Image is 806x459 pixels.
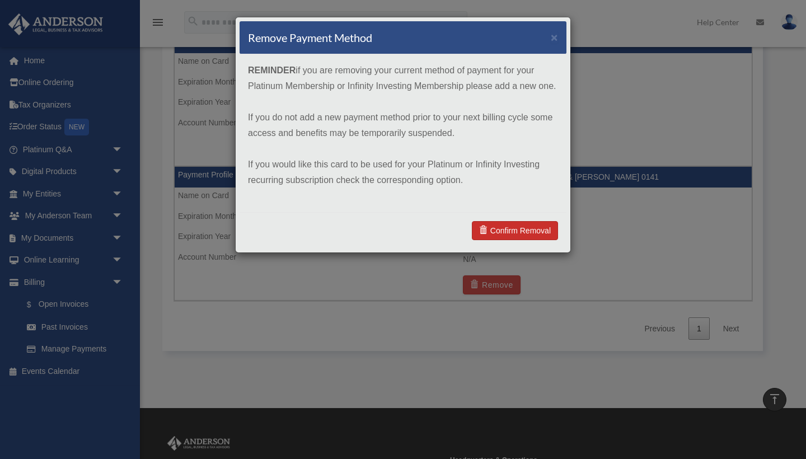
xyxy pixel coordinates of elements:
[248,65,296,75] strong: REMINDER
[248,110,558,141] p: If you do not add a new payment method prior to your next billing cycle some access and benefits ...
[240,54,566,212] div: if you are removing your current method of payment for your Platinum Membership or Infinity Inves...
[248,30,372,45] h4: Remove Payment Method
[472,221,558,240] a: Confirm Removal
[248,157,558,188] p: If you would like this card to be used for your Platinum or Infinity Investing recurring subscrip...
[551,31,558,43] button: ×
